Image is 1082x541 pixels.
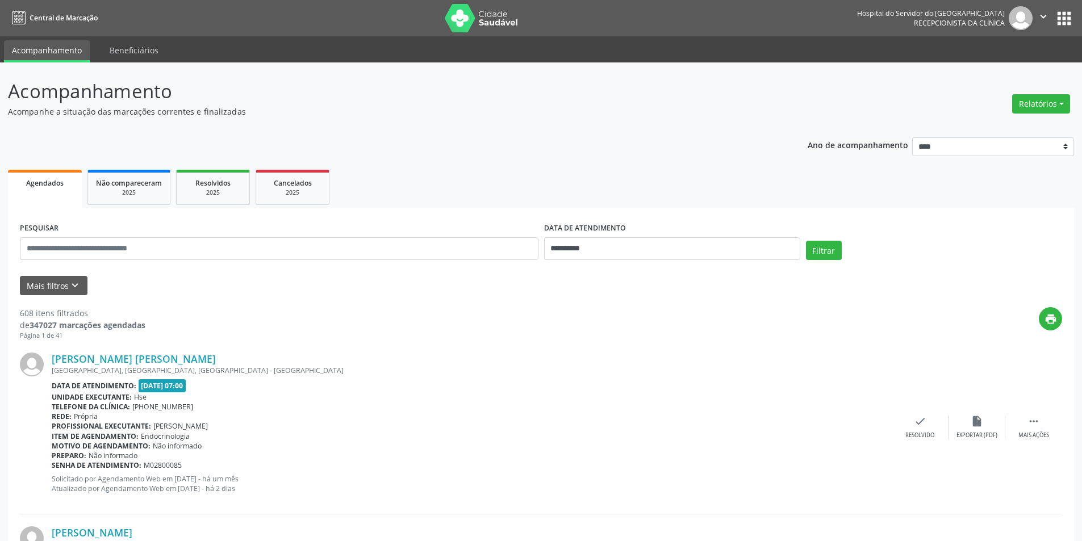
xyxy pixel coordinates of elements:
div: [GEOGRAPHIC_DATA], [GEOGRAPHIC_DATA], [GEOGRAPHIC_DATA] - [GEOGRAPHIC_DATA] [52,366,892,375]
p: Acompanhe a situação das marcações correntes e finalizadas [8,106,754,118]
div: Hospital do Servidor do [GEOGRAPHIC_DATA] [857,9,1005,18]
p: Acompanhamento [8,77,754,106]
strong: 347027 marcações agendadas [30,320,145,330]
span: [PERSON_NAME] [153,421,208,431]
b: Profissional executante: [52,421,151,431]
i: keyboard_arrow_down [69,279,81,292]
button:  [1033,6,1054,30]
b: Rede: [52,412,72,421]
span: Não informado [89,451,137,460]
div: 2025 [96,188,162,197]
a: Beneficiários [102,40,166,60]
img: img [20,353,44,376]
span: Cancelados [274,178,312,188]
div: 608 itens filtrados [20,307,145,319]
img: img [1009,6,1033,30]
p: Ano de acompanhamento [808,137,908,152]
div: Mais ações [1018,431,1049,439]
a: Acompanhamento [4,40,90,62]
b: Senha de atendimento: [52,460,141,470]
b: Data de atendimento: [52,381,136,391]
span: Central de Marcação [30,13,98,23]
a: [PERSON_NAME] [PERSON_NAME] [52,353,216,365]
a: [PERSON_NAME] [52,526,132,539]
button: Relatórios [1012,94,1070,114]
label: PESQUISAR [20,220,59,237]
span: Agendados [26,178,64,188]
b: Preparo: [52,451,86,460]
span: Não informado [153,441,202,451]
div: Exportar (PDF) [956,431,997,439]
div: 2025 [185,188,241,197]
button: print [1039,307,1062,330]
b: Item de agendamento: [52,431,139,441]
i: print [1045,313,1057,325]
span: Hse [134,392,147,402]
div: 2025 [264,188,321,197]
b: Motivo de agendamento: [52,441,151,451]
span: [PHONE_NUMBER] [132,402,193,412]
i:  [1037,10,1050,23]
button: Mais filtroskeyboard_arrow_down [20,276,87,296]
a: Central de Marcação [8,9,98,27]
span: Própria [74,412,98,421]
p: Solicitado por Agendamento Web em [DATE] - há um mês Atualizado por Agendamento Web em [DATE] - h... [52,474,892,493]
button: Filtrar [806,241,842,260]
span: Não compareceram [96,178,162,188]
button: apps [1054,9,1074,28]
label: DATA DE ATENDIMENTO [544,220,626,237]
i: check [914,415,926,427]
span: Endocrinologia [141,431,190,441]
i:  [1027,415,1040,427]
i: insert_drive_file [971,415,983,427]
span: [DATE] 07:00 [139,379,186,392]
div: Página 1 de 41 [20,331,145,341]
div: de [20,319,145,331]
span: Resolvidos [195,178,231,188]
b: Telefone da clínica: [52,402,130,412]
div: Resolvido [905,431,934,439]
span: Recepcionista da clínica [914,18,1005,28]
span: M02800085 [144,460,182,470]
b: Unidade executante: [52,392,132,402]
